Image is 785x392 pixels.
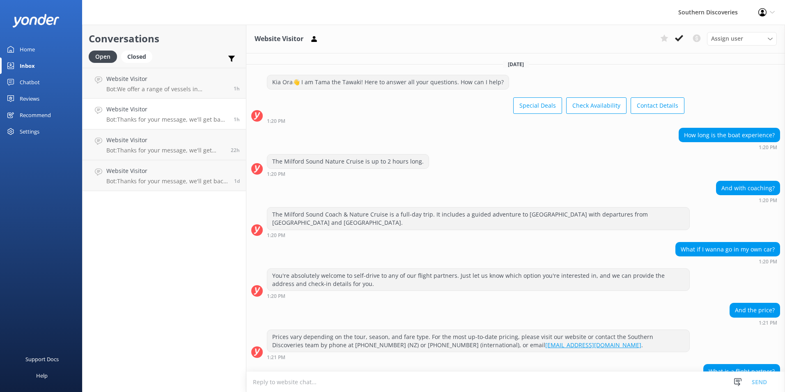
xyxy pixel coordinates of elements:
[267,172,285,177] strong: 1:20 PM
[255,34,303,44] h3: Website Visitor
[234,116,240,123] span: Oct 06 2025 01:29pm (UTC +13:00) Pacific/Auckland
[12,14,60,28] img: yonder-white-logo.png
[231,147,240,154] span: Oct 05 2025 04:51pm (UTC +13:00) Pacific/Auckland
[234,178,240,184] span: Oct 05 2025 02:58pm (UTC +13:00) Pacific/Auckland
[730,320,780,325] div: Oct 06 2025 01:21pm (UTC +13:00) Pacific/Auckland
[121,51,152,63] div: Closed
[679,128,780,142] div: How long is the boat experience?
[716,197,780,203] div: Oct 06 2025 01:20pm (UTC +13:00) Pacific/Auckland
[716,181,780,195] div: And with coaching?
[106,116,227,123] p: Bot: Thanks for your message, we'll get back to you as soon as we can. You're also welcome to kee...
[679,144,780,150] div: Oct 06 2025 01:20pm (UTC +13:00) Pacific/Auckland
[711,34,743,43] span: Assign user
[20,123,39,140] div: Settings
[267,118,684,124] div: Oct 06 2025 01:20pm (UTC +13:00) Pacific/Auckland
[267,75,509,89] div: Kia Ora👋 I am Tama the Tawaki! Here to answer all your questions. How can I help?
[707,32,777,45] div: Assign User
[267,330,689,352] div: Prices vary depending on the tour, season, and fare type. For the most up-to-date pricing, please...
[20,107,51,123] div: Recommend
[759,145,777,150] strong: 1:20 PM
[566,97,627,114] button: Check Availability
[730,303,780,317] div: And the price?
[631,97,684,114] button: Contact Details
[83,129,246,160] a: Website VisitorBot:Thanks for your message, we'll get back to you as soon as we can. You're also ...
[83,68,246,99] a: Website VisitorBot:We offer a range of vessels in [GEOGRAPHIC_DATA], with capacities ranging from...
[106,178,228,185] p: Bot: Thanks for your message, we'll get back to you as soon as we can. You're also welcome to kee...
[267,154,429,168] div: The Milford Sound Nature Cruise is up to 2 hours long.
[106,105,227,114] h4: Website Visitor
[267,119,285,124] strong: 1:20 PM
[267,294,285,299] strong: 1:20 PM
[267,171,429,177] div: Oct 06 2025 01:20pm (UTC +13:00) Pacific/Auckland
[759,321,777,325] strong: 1:21 PM
[89,31,240,46] h2: Conversations
[106,85,227,93] p: Bot: We offer a range of vessels in [GEOGRAPHIC_DATA], with capacities ranging from 45 to 280 pas...
[20,74,40,90] div: Chatbot
[106,136,225,145] h4: Website Visitor
[267,269,689,291] div: You're absolutely welcome to self-drive to any of our flight partners. Just let us know which opt...
[676,242,780,256] div: What if I wanna go in my own car?
[106,147,225,154] p: Bot: Thanks for your message, we'll get back to you as soon as we can. You're also welcome to kee...
[20,41,35,58] div: Home
[545,341,641,349] a: [EMAIL_ADDRESS][DOMAIN_NAME]
[267,208,689,229] div: The Milford Sound Coach & Nature Cruise is a full-day trip. It includes a guided adventure to [GE...
[234,85,240,92] span: Oct 06 2025 01:54pm (UTC +13:00) Pacific/Auckland
[89,52,121,61] a: Open
[25,351,59,367] div: Support Docs
[36,367,48,384] div: Help
[267,355,285,360] strong: 1:21 PM
[704,364,780,378] div: What is a flight partner?
[20,58,35,74] div: Inbox
[83,160,246,191] a: Website VisitorBot:Thanks for your message, we'll get back to you as soon as we can. You're also ...
[20,90,39,107] div: Reviews
[675,258,780,264] div: Oct 06 2025 01:20pm (UTC +13:00) Pacific/Auckland
[503,61,529,68] span: [DATE]
[267,293,690,299] div: Oct 06 2025 01:20pm (UTC +13:00) Pacific/Auckland
[267,232,690,238] div: Oct 06 2025 01:20pm (UTC +13:00) Pacific/Auckland
[759,259,777,264] strong: 1:20 PM
[759,198,777,203] strong: 1:20 PM
[267,233,285,238] strong: 1:20 PM
[121,52,156,61] a: Closed
[106,74,227,83] h4: Website Visitor
[83,99,246,129] a: Website VisitorBot:Thanks for your message, we'll get back to you as soon as we can. You're also ...
[513,97,562,114] button: Special Deals
[267,354,690,360] div: Oct 06 2025 01:21pm (UTC +13:00) Pacific/Auckland
[106,166,228,175] h4: Website Visitor
[89,51,117,63] div: Open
